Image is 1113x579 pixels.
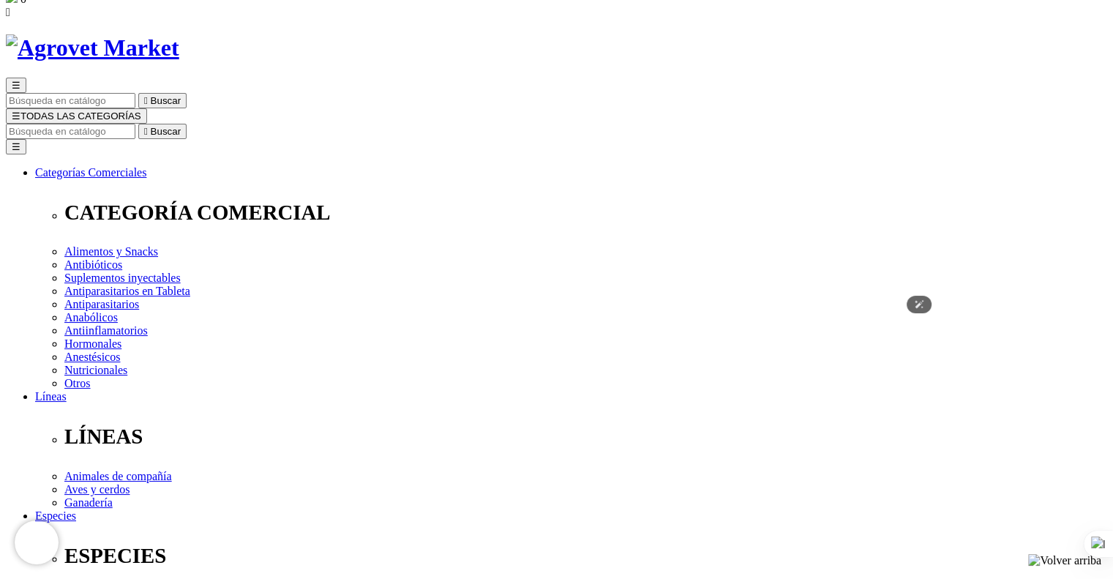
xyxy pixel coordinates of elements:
p: ESPECIES [64,544,1107,568]
a: Aves y cerdos [64,483,130,496]
span: ☰ [12,80,20,91]
span: Buscar [151,95,181,106]
i:  [144,126,148,137]
a: Hormonales [64,337,121,350]
input: Buscar [6,93,135,108]
button: ☰TODAS LAS CATEGORÍAS [6,108,147,124]
a: Nutricionales [64,364,127,376]
p: LÍNEAS [64,425,1107,449]
a: Líneas [35,390,67,403]
span: ☰ [12,111,20,122]
p: CATEGORÍA COMERCIAL [64,201,1107,225]
span: Buscar [151,126,181,137]
img: Agrovet Market [6,34,179,61]
a: Otros [64,377,91,389]
input: Buscar [6,124,135,139]
a: Animales de compañía [64,470,172,482]
a: Suplementos inyectables [64,272,181,284]
a: Antiparasitarios [64,298,139,310]
button: ☰ [6,78,26,93]
i:  [144,95,148,106]
a: Antiinflamatorios [64,324,148,337]
a: Especies [35,509,76,522]
a: Antiparasitarios en Tableta [64,285,190,297]
button: ☰ [6,139,26,154]
i:  [6,6,10,18]
button:  Buscar [138,124,187,139]
a: Categorías Comerciales [35,166,146,179]
iframe: Brevo live chat [15,520,59,564]
a: Antibióticos [64,258,122,271]
a: Ganadería [64,496,113,509]
a: Anestésicos [64,351,120,363]
button:  Buscar [138,93,187,108]
img: Volver arriba [1028,554,1101,567]
a: Anabólicos [64,311,118,324]
a: Alimentos y Snacks [64,245,158,258]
